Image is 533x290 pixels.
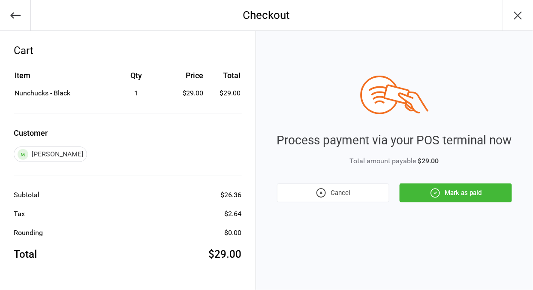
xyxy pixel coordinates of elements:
div: Tax [14,209,25,219]
div: Cart [14,43,242,58]
div: $0.00 [225,228,242,238]
div: Price [168,70,204,81]
div: Subtotal [14,190,39,200]
label: Customer [14,127,242,139]
div: Total [14,247,37,262]
span: $29.00 [418,157,439,165]
th: Item [15,70,104,87]
th: Total [207,70,241,87]
div: $29.00 [209,247,242,262]
th: Qty [105,70,167,87]
div: Total amount payable [277,156,512,166]
button: Cancel [277,183,389,202]
span: Nunchucks - Black [15,89,70,97]
div: Process payment via your POS terminal now [277,131,512,150]
div: $29.00 [168,88,204,98]
div: Rounding [14,228,43,238]
div: $26.36 [221,190,242,200]
button: Mark as paid [400,183,512,202]
div: $2.64 [225,209,242,219]
div: [PERSON_NAME] [14,147,87,162]
td: $29.00 [207,88,241,98]
div: 1 [105,88,167,98]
